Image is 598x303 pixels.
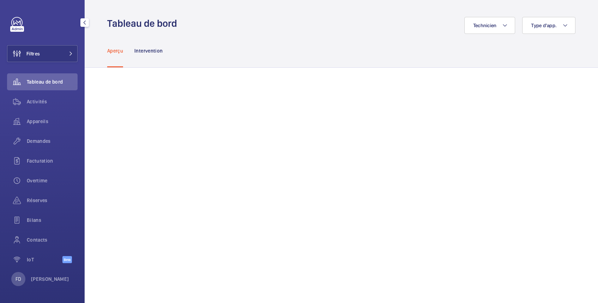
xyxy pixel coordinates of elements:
button: Filtres [7,45,78,62]
span: Activités [27,98,78,105]
p: Aperçu [107,47,123,54]
span: Bilans [27,217,78,224]
h1: Tableau de bord [107,17,181,30]
span: Contacts [27,236,78,243]
span: Demandes [27,138,78,145]
span: Technicien [473,23,497,28]
span: Beta [62,256,72,263]
span: Overtime [27,177,78,184]
span: Appareils [27,118,78,125]
span: Facturation [27,157,78,164]
p: Intervention [134,47,163,54]
button: Technicien [464,17,515,34]
p: FD [16,275,21,283]
span: Filtres [26,50,40,57]
button: Type d'app. [522,17,575,34]
p: [PERSON_NAME] [31,275,69,283]
span: Tableau de bord [27,78,78,85]
span: IoT [27,256,62,263]
span: Type d'app. [531,23,557,28]
span: Réserves [27,197,78,204]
